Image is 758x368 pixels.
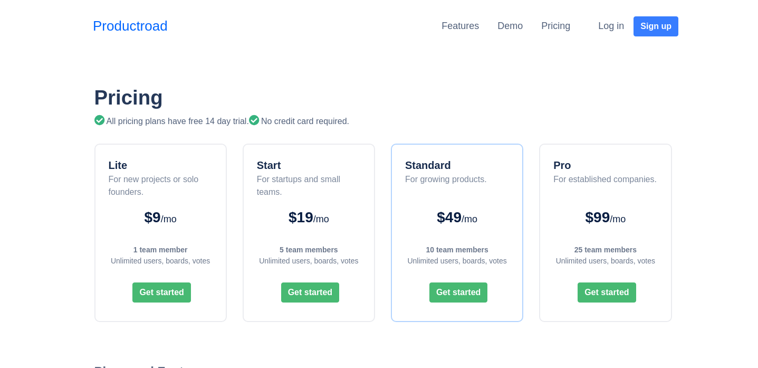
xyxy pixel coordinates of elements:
a: Pricing [541,21,570,31]
div: Unlimited users, boards, votes [254,256,363,267]
div: All pricing plans have free 14 day trial. No credit card required. [94,115,672,128]
div: $99 [551,206,660,229]
span: /mo [462,214,477,224]
strong: 10 team members [426,246,488,254]
button: Get started [578,282,636,303]
div: Unlimited users, boards, votes [402,256,512,267]
h1: Pricing [94,86,672,110]
a: Productroad [93,16,168,36]
a: Features [442,21,479,31]
button: Get started [132,282,190,303]
button: Sign up [634,16,678,36]
strong: 25 team members [574,246,637,254]
div: For startups and small teams. [257,173,363,199]
div: For new projects or solo founders. [109,173,215,199]
button: Get started [281,282,339,303]
div: For growing products. [405,173,487,199]
div: Start [257,157,363,173]
div: Lite [109,157,215,173]
div: $19 [254,206,363,229]
div: $49 [402,206,512,229]
span: /mo [610,214,626,224]
div: Pro [553,157,657,173]
strong: 5 team members [280,246,338,254]
button: Log in [591,15,631,37]
strong: 1 team member [133,246,188,254]
span: /mo [161,214,177,224]
div: Unlimited users, boards, votes [106,256,215,267]
span: /mo [313,214,329,224]
a: Demo [497,21,523,31]
div: $9 [106,206,215,229]
div: For established companies. [553,173,657,199]
div: Standard [405,157,487,173]
div: Unlimited users, boards, votes [551,256,660,267]
button: Get started [429,282,487,303]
